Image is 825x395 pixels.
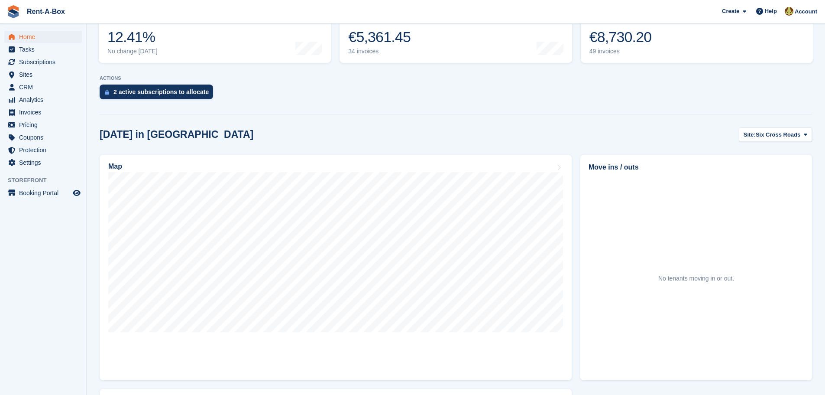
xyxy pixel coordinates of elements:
[19,94,71,106] span: Analytics
[23,4,68,19] a: Rent-A-Box
[756,131,800,139] span: Six Cross Roads
[8,176,86,185] span: Storefront
[589,48,652,55] div: 49 invoices
[19,157,71,169] span: Settings
[105,89,109,95] img: active_subscription_to_allocate_icon-d502201f5373d7db506a760aba3b589e785aa758c864c3986d89f69b8ff3...
[348,28,413,46] div: €5,361.45
[785,7,793,16] img: Mairead Collins
[4,81,82,93] a: menu
[4,157,82,169] a: menu
[19,106,71,118] span: Invoices
[589,28,652,46] div: €8,730.20
[795,7,817,16] span: Account
[19,131,71,144] span: Coupons
[19,187,71,199] span: Booking Portal
[4,69,82,81] a: menu
[4,31,82,43] a: menu
[739,127,812,142] button: Site: Six Cross Roads
[348,48,413,55] div: 34 invoices
[4,56,82,68] a: menu
[589,162,804,173] h2: Move ins / outs
[19,43,71,55] span: Tasks
[4,187,82,199] a: menu
[108,163,122,170] h2: Map
[71,188,82,198] a: Preview store
[4,119,82,131] a: menu
[100,155,572,380] a: Map
[100,75,812,81] p: ACTIONS
[4,144,82,156] a: menu
[100,85,217,104] a: 2 active subscriptions to allocate
[765,7,777,16] span: Help
[19,144,71,156] span: Protection
[7,5,20,18] img: stora-icon-8386f47178a22dfd0bd8f6a31ec36ba5ce8667c1dd55bd0f319d3a0aa187defe.svg
[19,81,71,93] span: CRM
[722,7,739,16] span: Create
[4,131,82,144] a: menu
[19,56,71,68] span: Subscriptions
[19,31,71,43] span: Home
[19,69,71,81] span: Sites
[107,48,158,55] div: No change [DATE]
[19,119,71,131] span: Pricing
[99,8,331,63] a: Occupancy 12.41% No change [DATE]
[4,43,82,55] a: menu
[581,8,813,63] a: Awaiting payment €8,730.20 49 invoices
[100,129,253,140] h2: [DATE] in [GEOGRAPHIC_DATA]
[340,8,572,63] a: Month-to-date sales €5,361.45 34 invoices
[107,28,158,46] div: 12.41%
[658,274,734,283] div: No tenants moving in or out.
[113,88,209,95] div: 2 active subscriptions to allocate
[4,94,82,106] a: menu
[744,131,756,139] span: Site:
[4,106,82,118] a: menu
